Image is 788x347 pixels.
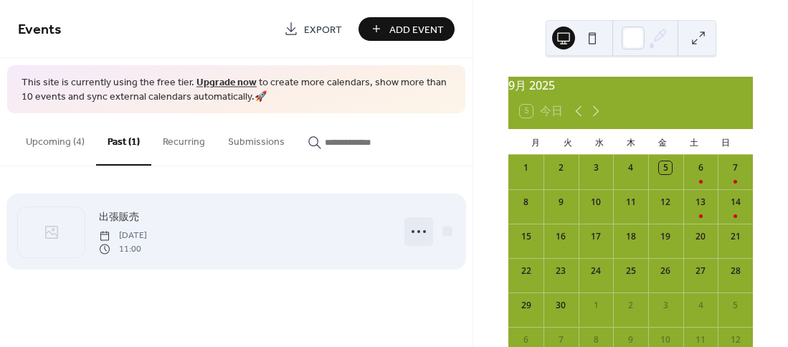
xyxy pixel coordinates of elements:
div: 19 [659,230,672,243]
div: 1 [589,299,602,312]
div: 22 [520,265,533,277]
div: 29 [520,299,533,312]
div: 13 [694,196,707,209]
div: 15 [520,230,533,243]
div: 8 [520,196,533,209]
div: 8 [589,333,602,346]
div: 10 [589,196,602,209]
div: 20 [694,230,707,243]
button: Submissions [217,113,296,164]
span: 11:00 [99,242,147,255]
span: Events [18,16,62,44]
div: 5 [729,299,742,312]
button: Past (1) [96,113,151,166]
div: 4 [625,161,637,174]
div: 日 [710,129,741,155]
div: 28 [729,265,742,277]
div: 11 [625,196,637,209]
div: 月 [520,129,551,155]
a: Upgrade now [196,73,257,92]
a: Export [273,17,353,41]
div: 土 [678,129,710,155]
span: Export [304,22,342,37]
div: 17 [589,230,602,243]
div: 24 [589,265,602,277]
div: 26 [659,265,672,277]
div: 7 [554,333,567,346]
div: 10 [659,333,672,346]
div: 12 [729,333,742,346]
div: 2 [625,299,637,312]
div: 21 [729,230,742,243]
span: This site is currently using the free tier. to create more calendars, show more than 10 events an... [22,76,451,104]
div: 木 [615,129,647,155]
div: 18 [625,230,637,243]
div: 27 [694,265,707,277]
div: 水 [584,129,615,155]
a: 出張販売 [99,209,139,225]
span: Add Event [389,22,444,37]
span: [DATE] [99,229,147,242]
div: 9 [554,196,567,209]
div: 23 [554,265,567,277]
div: 9月 2025 [508,77,753,94]
div: 12 [659,196,672,209]
div: 16 [554,230,567,243]
div: 30 [554,299,567,312]
div: 14 [729,196,742,209]
div: 金 [647,129,678,155]
div: 7 [729,161,742,174]
div: 6 [520,333,533,346]
div: 5 [659,161,672,174]
div: 6 [694,161,707,174]
div: 1 [520,161,533,174]
div: 3 [659,299,672,312]
button: Upcoming (4) [14,113,96,164]
div: 4 [694,299,707,312]
div: 火 [551,129,583,155]
div: 25 [625,265,637,277]
div: 2 [554,161,567,174]
div: 3 [589,161,602,174]
div: 11 [694,333,707,346]
span: 出張販売 [99,210,139,225]
button: Recurring [151,113,217,164]
div: 9 [625,333,637,346]
button: Add Event [359,17,455,41]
